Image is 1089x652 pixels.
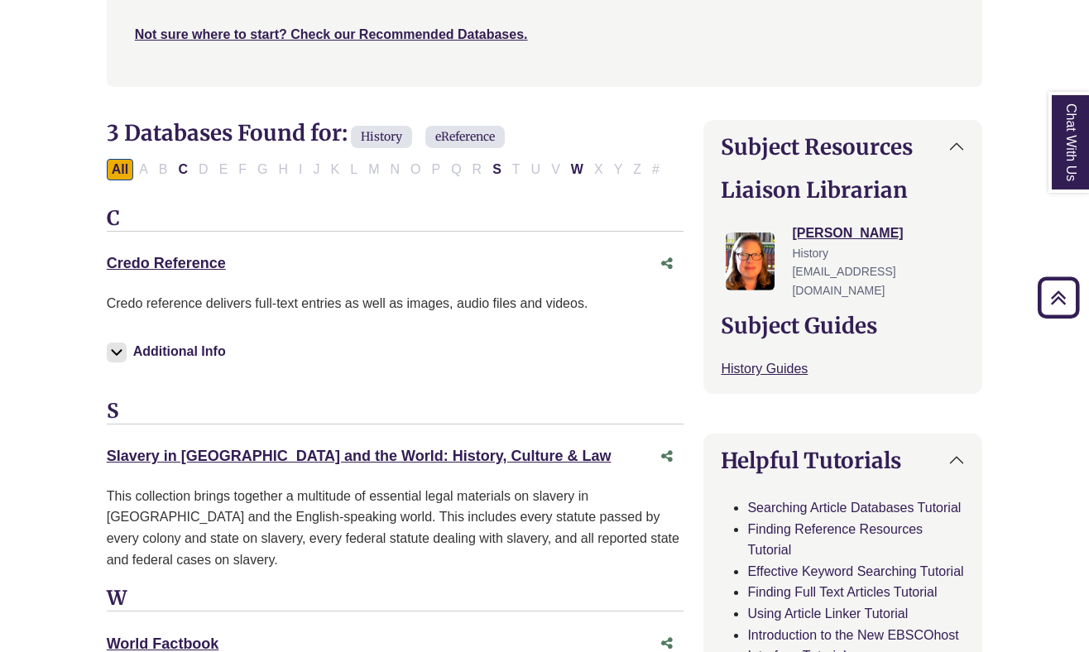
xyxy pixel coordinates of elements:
[721,177,965,203] h2: Liaison Librarian
[726,233,775,290] img: Jessica Moore
[792,265,895,296] span: [EMAIL_ADDRESS][DOMAIN_NAME]
[107,119,348,146] span: 3 Databases Found for:
[1032,286,1085,309] a: Back to Top
[747,564,963,578] a: Effective Keyword Searching Tutorial
[351,126,412,148] span: History
[107,486,684,570] div: This collection brings together a multitude of essential legal materials on slavery in [GEOGRAPHI...
[747,585,937,599] a: Finding Full Text Articles Tutorial
[704,434,981,487] button: Helpful Tutorials
[566,159,588,180] button: Filter Results W
[721,313,965,338] h2: Subject Guides
[107,159,133,180] button: All
[135,27,528,41] a: Not sure where to start? Check our Recommended Databases.
[487,159,506,180] button: Filter Results S
[704,121,981,173] button: Subject Resources
[425,126,505,148] span: eReference
[747,501,961,515] a: Searching Article Databases Tutorial
[107,161,666,175] div: Alpha-list to filter by first letter of database name
[107,587,684,611] h3: W
[107,255,226,271] a: Credo Reference
[107,448,612,464] a: Slavery in [GEOGRAPHIC_DATA] and the World: History, Culture & Law
[792,247,828,260] span: History
[747,606,908,621] a: Using Article Linker Tutorial
[107,400,684,424] h3: S
[107,293,684,314] p: Credo reference delivers full-text entries as well as images, audio files and videos.
[721,362,808,376] a: History Guides
[107,207,684,232] h3: C
[650,441,684,472] button: Share this database
[107,635,219,652] a: World Factbook
[792,226,903,240] a: [PERSON_NAME]
[174,159,194,180] button: Filter Results C
[747,522,923,558] a: Finding Reference Resources Tutorial
[107,340,231,363] button: Additional Info
[650,248,684,280] button: Share this database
